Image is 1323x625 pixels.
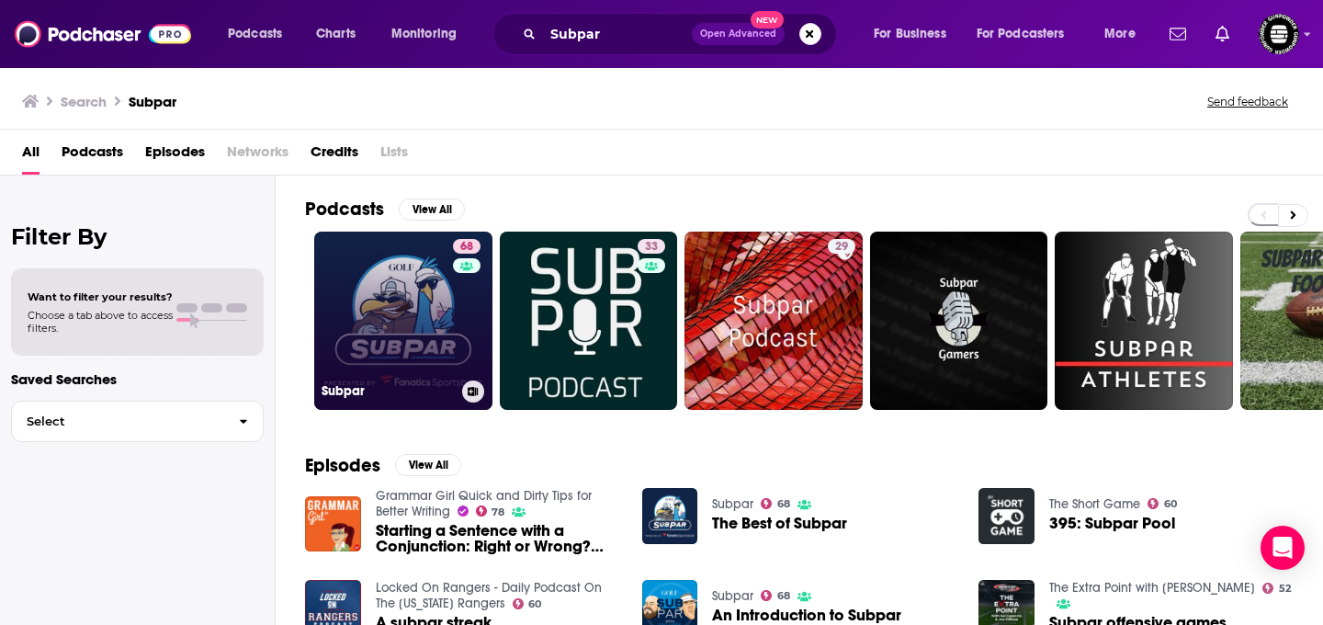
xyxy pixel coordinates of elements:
span: 60 [1164,500,1177,508]
span: Podcasts [228,21,282,47]
span: 68 [777,592,790,600]
input: Search podcasts, credits, & more... [543,19,692,49]
div: Search podcasts, credits, & more... [510,13,854,55]
a: Podcasts [62,137,123,175]
a: The Best of Subpar [712,516,847,531]
img: Podchaser - Follow, Share and Rate Podcasts [15,17,191,51]
span: 68 [460,238,473,256]
span: More [1104,21,1136,47]
a: Subpar [712,496,753,512]
img: User Profile [1259,14,1299,54]
a: Subpar [712,588,753,604]
a: PodcastsView All [305,198,465,221]
a: EpisodesView All [305,454,461,477]
button: Send feedback [1202,94,1294,109]
a: 68Subpar [314,232,492,410]
span: Charts [316,21,356,47]
span: New [751,11,784,28]
span: Monitoring [391,21,457,47]
span: 78 [492,508,504,517]
a: 78 [476,506,505,517]
button: open menu [1091,19,1159,49]
button: View All [399,199,465,221]
span: 68 [777,500,790,508]
p: Saved Searches [11,370,264,388]
a: 68 [453,239,481,254]
a: Starting a Sentence with a Conjunction: Right or Wrong? Good 'Subpar' and Bad 'Subpar.' [376,523,620,554]
a: The Short Game [1049,496,1140,512]
a: Charts [304,19,367,49]
span: Networks [227,137,288,175]
span: 60 [528,600,541,608]
button: Select [11,401,264,442]
a: An Introduction to Subpar [712,608,901,623]
a: Show notifications dropdown [1208,18,1237,50]
a: 52 [1262,583,1291,594]
a: 33 [500,232,678,410]
a: Episodes [145,137,205,175]
span: Open Advanced [700,29,776,39]
img: The Best of Subpar [642,488,698,544]
a: 33 [638,239,665,254]
a: 395: Subpar Pool [1049,516,1175,531]
a: Grammar Girl Quick and Dirty Tips for Better Writing [376,488,592,519]
a: 60 [513,598,542,609]
span: 29 [835,238,848,256]
a: The Extra Point with Sal [1049,580,1255,596]
h2: Episodes [305,454,380,477]
a: 29 [684,232,863,410]
span: For Podcasters [977,21,1065,47]
a: Credits [311,137,358,175]
button: Show profile menu [1259,14,1299,54]
h3: Search [61,93,107,110]
a: All [22,137,40,175]
div: Open Intercom Messenger [1261,526,1305,570]
span: Select [12,415,224,427]
span: Lists [380,137,408,175]
h3: Subpar [129,93,176,110]
a: 68 [761,498,790,509]
img: Starting a Sentence with a Conjunction: Right or Wrong? Good 'Subpar' and Bad 'Subpar.' [305,496,361,552]
span: Choose a tab above to access filters. [28,309,173,335]
h3: Subpar [322,383,455,399]
span: Want to filter your results? [28,290,173,303]
button: open menu [965,19,1091,49]
h2: Filter By [11,223,264,250]
button: View All [395,454,461,476]
button: open menu [379,19,481,49]
span: Logged in as KarinaSabol [1259,14,1299,54]
img: 395: Subpar Pool [978,488,1035,544]
button: open menu [861,19,969,49]
a: 29 [828,239,855,254]
a: 68 [761,590,790,601]
span: 33 [645,238,658,256]
h2: Podcasts [305,198,384,221]
span: 52 [1279,585,1291,593]
span: For Business [874,21,946,47]
a: 60 [1148,498,1177,509]
button: open menu [215,19,306,49]
button: Open AdvancedNew [692,23,785,45]
a: Show notifications dropdown [1162,18,1193,50]
a: Locked On Rangers - Daily Podcast On The Texas Rangers [376,580,602,611]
